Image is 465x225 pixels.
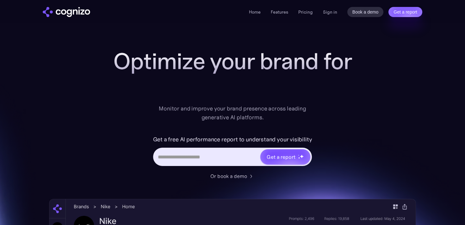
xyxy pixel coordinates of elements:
a: Get a report [388,7,422,17]
a: Book a demo [347,7,384,17]
a: Home [249,9,261,15]
a: Pricing [298,9,313,15]
img: star [298,157,300,159]
img: star [298,155,299,156]
img: cognizo logo [43,7,90,17]
a: Or book a demo [210,172,255,180]
div: Monitor and improve your brand presence across leading generative AI platforms. [155,104,310,122]
a: home [43,7,90,17]
a: Features [271,9,288,15]
img: star [300,154,304,158]
a: Get a reportstarstarstar [260,149,311,165]
div: Or book a demo [210,172,247,180]
label: Get a free AI performance report to understand your visibility [153,134,312,145]
h1: Optimize your brand for [106,49,359,74]
div: Get a report [267,153,295,161]
form: Hero URL Input Form [153,134,312,169]
a: Sign in [323,8,337,16]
